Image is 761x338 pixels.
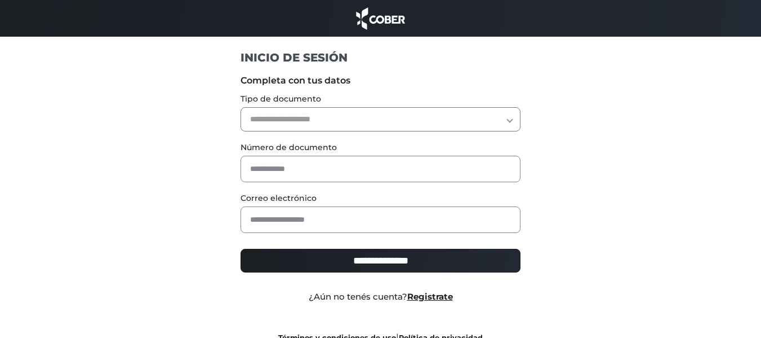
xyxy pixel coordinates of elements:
[353,6,408,31] img: cober_marca.png
[241,74,520,87] label: Completa con tus datos
[241,192,520,204] label: Correo electrónico
[241,142,520,153] label: Número de documento
[241,93,520,105] label: Tipo de documento
[241,50,520,65] h1: INICIO DE SESIÓN
[232,291,529,304] div: ¿Aún no tenés cuenta?
[407,291,453,302] a: Registrate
